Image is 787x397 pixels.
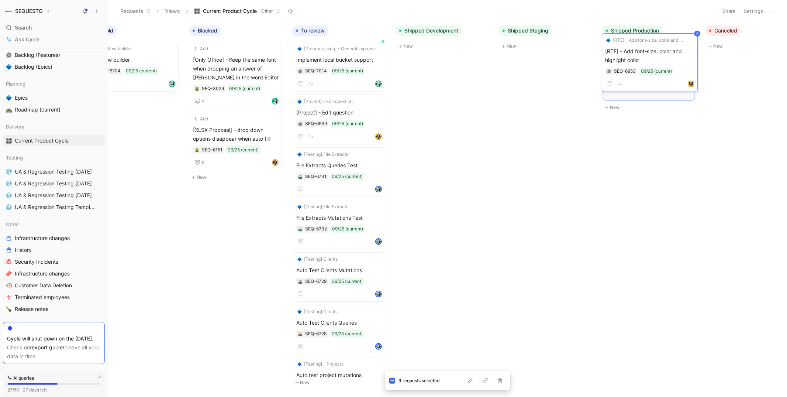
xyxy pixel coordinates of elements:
img: ⚙️ [6,52,12,58]
a: 🛣️Roadmap (current) [3,104,105,115]
button: SEQUESTOSEQUESTO [3,6,52,16]
button: Share [719,6,739,16]
div: BlockedNew [186,22,289,185]
img: SEQUESTO [5,7,12,15]
a: 🔷[Testing] ClientsAuto Test Clients Mutations09/25 (current)avatar [293,252,385,302]
div: 9 requests selected [399,377,466,384]
a: 🔷[Testing] ClientsAuto Test Clients Queries09/25 (current)avatar [293,305,385,354]
button: New [602,103,700,112]
div: OtherInfrastructure changesHistorySecurity IncidentsInfrastructure changesCustomer Data DeletionT... [3,219,105,315]
span: Release notes [15,305,48,313]
button: Canceled [705,25,741,36]
div: 27/50 · 27 days left [7,386,47,394]
span: Other [6,220,19,228]
span: Current Product Cycle [15,137,69,144]
button: 🌐 [4,203,13,212]
a: 🔷[Project] - Edit question[Project] - Edit question09/25 (current)avatar [293,95,385,144]
button: Blocked [189,25,221,36]
span: Shipped Production [611,27,659,34]
span: Planning [6,80,25,88]
div: Planning [3,78,105,89]
img: 🔷 [6,64,12,70]
a: Add[XLSX Proposal] - drop down options disappear when auto fill09/25 (current)8avatar [190,112,282,170]
span: UA & Regression Testing [DATE] [15,180,92,187]
button: Requests [117,6,154,17]
a: Infrastructure changes [3,268,105,279]
button: 🌐 [4,191,13,200]
div: Testing🌐UA & Regression Testing [DATE]🌐UA & Regression Testing [DATE]🌐UA & Regression Testing [DA... [3,152,105,213]
a: export guide [32,344,63,350]
a: Infrastructure changes [3,233,105,244]
span: Roadmap (current) [15,106,61,113]
img: 🌐 [6,181,12,186]
div: Cycle will shut down on the [DATE]. [7,334,101,343]
a: 🔷[Testing] File ExtractsFile Extracts Queries Test09/25 (current)avatar [293,147,385,197]
button: 🌐 [4,179,13,188]
a: 🎛️Current Product Cycle [3,135,105,146]
span: Shipped Staging [508,27,548,34]
img: 🛣️ [6,107,12,113]
button: 🔷 [4,93,13,102]
span: Ask Cycle [15,35,39,44]
img: 🌐 [6,192,12,198]
a: 🌐UA & Regression Testing Template [3,202,105,213]
button: 🌐 [4,167,13,176]
button: New [189,173,286,182]
span: Testing [6,154,23,161]
span: Shipped Development [404,27,458,34]
span: Current Product Cycle [203,7,257,15]
button: New [499,42,596,51]
a: 🔷[Preprocessing] - General improvementsImplement local bucket support09/25 (current)avatar [293,42,385,92]
img: 🌐 [6,169,12,175]
span: UA & Regression Testing [DATE] [15,192,92,199]
span: Customer Data Deletion [15,282,72,289]
span: Canceled [714,27,737,34]
img: 🌐 [6,204,12,210]
button: 🔷 [4,62,13,71]
a: 🌐UA & Regression Testing [DATE] [3,190,105,201]
span: Infrastructure changes [15,270,70,277]
a: 🔷Epics [3,92,105,103]
div: Other [3,219,105,230]
a: Add[Only Office] - Keep the same font when dropping an answer of [PERSON_NAME] in the word Editor... [190,42,282,109]
div: Search [3,22,105,33]
button: Shipped Development [396,25,462,36]
a: 🔷[Testing] File ExtractsFile Extracts Mutations Test09/25 (current)avatar [293,200,385,249]
button: To review [292,25,328,36]
span: Backlog (Epics) [15,63,52,71]
div: Check our to save all your data in time. [7,343,101,361]
span: UA & Regression Testing Template [15,203,95,211]
a: 🌐UA & Regression Testing [DATE] [3,166,105,177]
button: 🛣️ [4,105,13,114]
button: Views [162,6,183,17]
span: Terminated employees [15,294,70,301]
h1: SEQUESTO [15,8,43,14]
img: 🎛️ [6,138,12,144]
div: To reviewNew [289,22,393,391]
div: Delivery [3,121,105,132]
span: Security Incidents [15,258,58,266]
div: Shipped StagingNew [496,22,599,54]
a: Terminated employees [3,292,105,303]
div: Delivery🎛️Current Product Cycle [3,121,105,146]
span: History [15,246,32,254]
img: 🎛️ [194,8,200,14]
div: Shipped DevelopmentNew [393,22,496,54]
span: Other [261,7,273,15]
button: 🎛️Current Product CycleOther [191,6,284,17]
span: To review [301,27,325,34]
button: New [292,378,390,387]
button: Shipped Production [602,25,663,36]
img: 🔷 [6,95,12,101]
a: 🍾Release notes [3,304,105,315]
div: AI queries [7,374,34,382]
a: 🔷Backlog (Epics) [3,61,105,72]
div: Shipped ProductionNew [599,22,703,116]
a: History [3,244,105,256]
a: Workflow builderWorkflow builder09/25 (current)avatar [86,42,179,92]
button: ⚙️ [4,51,13,59]
button: Settings [741,6,766,16]
a: Customer Data Deletion [3,280,105,291]
div: On holdNew [83,22,186,107]
button: New [396,42,493,51]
